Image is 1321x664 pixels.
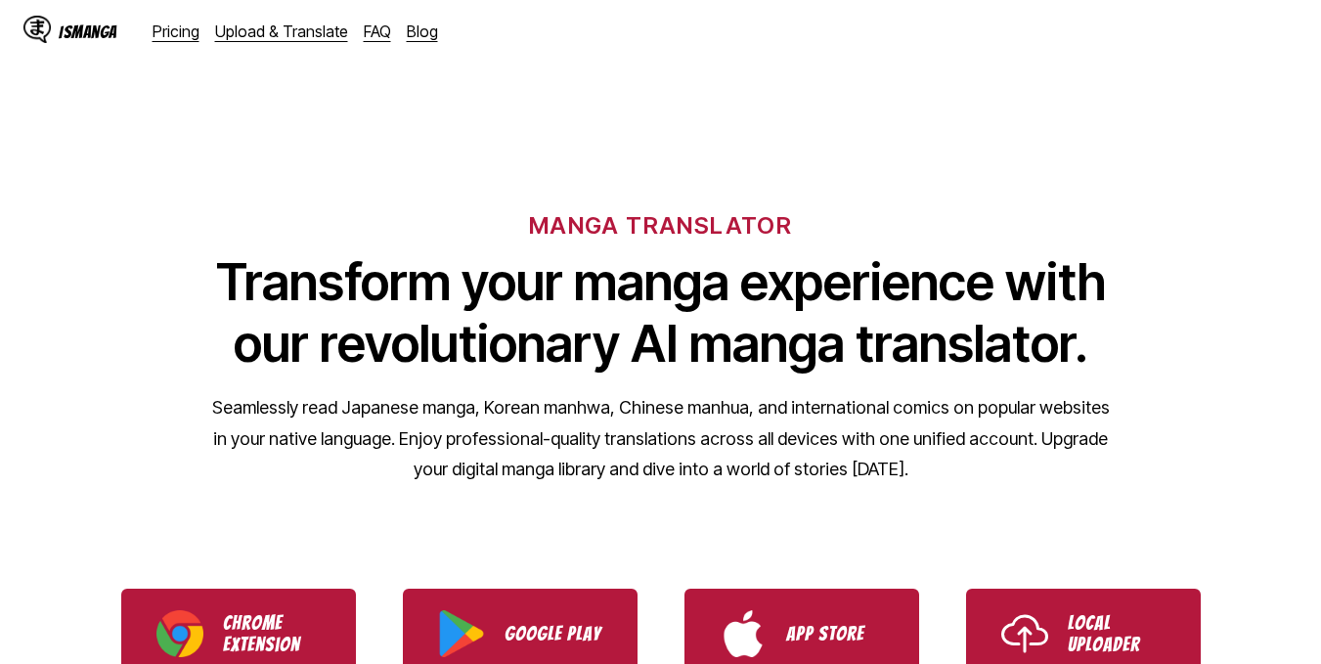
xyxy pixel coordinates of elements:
p: Seamlessly read Japanese manga, Korean manhwa, Chinese manhua, and international comics on popula... [211,392,1111,485]
p: Chrome Extension [223,612,321,655]
img: Upload icon [1001,610,1048,657]
a: Blog [407,22,438,41]
img: Google Play logo [438,610,485,657]
a: IsManga LogoIsManga [23,16,153,47]
img: IsManga Logo [23,16,51,43]
img: App Store logo [720,610,767,657]
p: App Store [786,623,884,644]
h1: Transform your manga experience with our revolutionary AI manga translator. [211,251,1111,375]
a: Pricing [153,22,199,41]
img: Chrome logo [156,610,203,657]
p: Local Uploader [1068,612,1166,655]
p: Google Play [505,623,602,644]
a: Upload & Translate [215,22,348,41]
h6: MANGA TRANSLATOR [529,211,792,240]
div: IsManga [59,22,117,41]
a: FAQ [364,22,391,41]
